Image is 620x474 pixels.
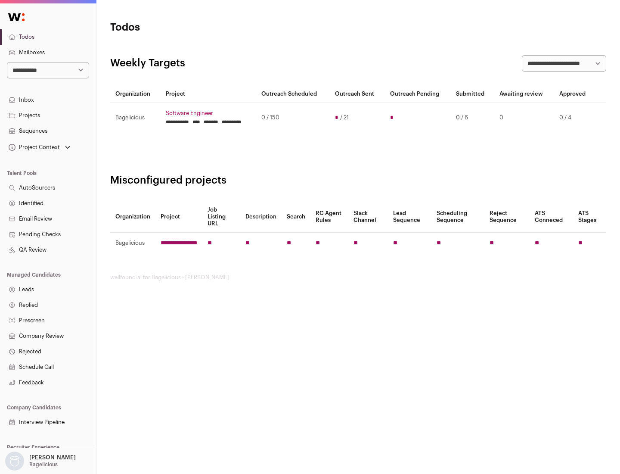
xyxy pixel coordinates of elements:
td: 0 [494,103,554,133]
h2: Weekly Targets [110,56,185,70]
h1: Todos [110,21,276,34]
th: Project [155,201,202,233]
th: Submitted [451,85,494,103]
th: Description [240,201,282,233]
p: [PERSON_NAME] [29,454,76,461]
h2: Misconfigured projects [110,174,606,187]
th: Scheduling Sequence [431,201,484,233]
th: Organization [110,201,155,233]
th: RC Agent Rules [310,201,348,233]
th: Search [282,201,310,233]
span: / 21 [340,114,349,121]
th: Approved [554,85,595,103]
th: Reject Sequence [484,201,530,233]
th: ATS Conneced [530,201,573,233]
th: Project [161,85,257,103]
button: Open dropdown [3,452,77,471]
td: 0 / 6 [451,103,494,133]
footer: wellfound:ai for Bagelicious - [PERSON_NAME] [110,274,606,281]
td: 0 / 150 [256,103,329,133]
th: Lead Sequence [388,201,431,233]
img: nopic.png [5,452,24,471]
button: Open dropdown [7,141,72,153]
th: Outreach Pending [385,85,451,103]
th: ATS Stages [573,201,606,233]
th: Outreach Scheduled [256,85,329,103]
div: Project Context [7,144,60,151]
td: 0 / 4 [554,103,595,133]
th: Outreach Sent [330,85,385,103]
td: Bagelicious [110,233,155,254]
th: Awaiting review [494,85,554,103]
p: Bagelicious [29,461,58,468]
th: Job Listing URL [202,201,240,233]
th: Organization [110,85,161,103]
img: Wellfound [3,9,29,26]
th: Slack Channel [348,201,388,233]
a: Software Engineer [166,110,251,117]
td: Bagelicious [110,103,161,133]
